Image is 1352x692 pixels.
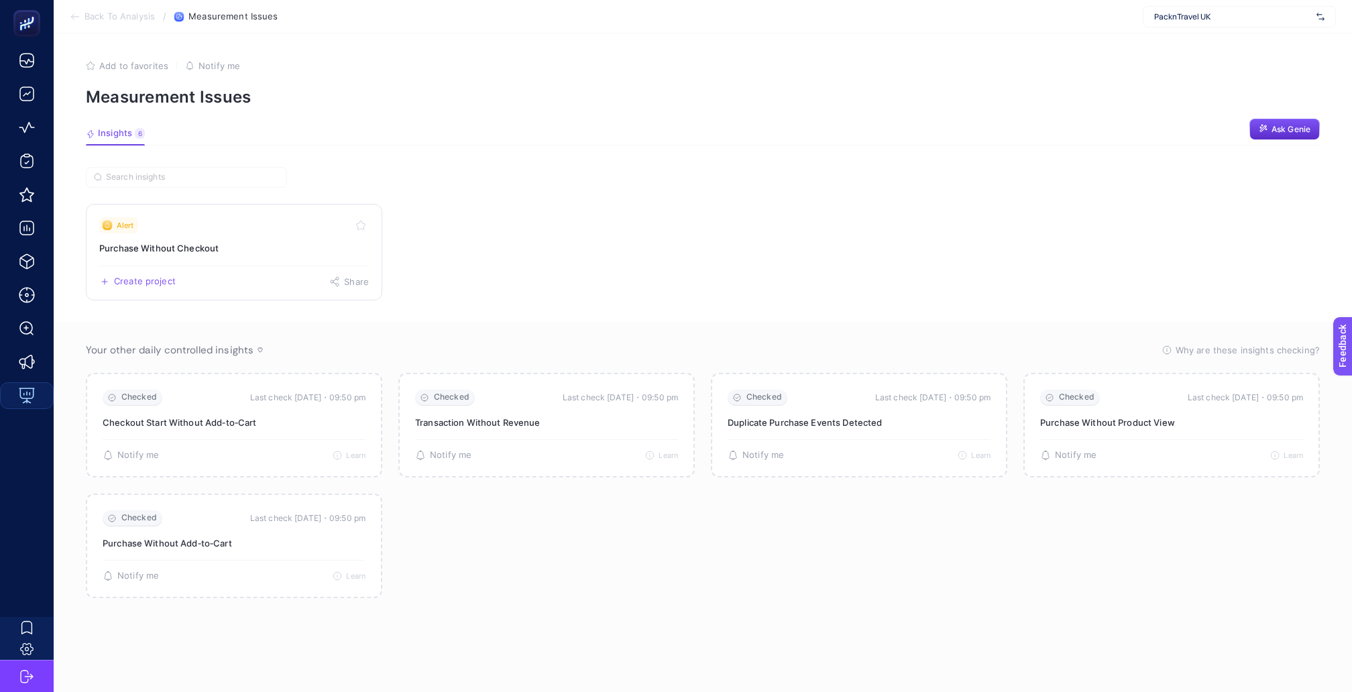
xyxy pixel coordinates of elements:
span: Checked [121,513,157,523]
button: Notify me [185,60,240,71]
button: Notify me [103,450,159,461]
span: Checked [746,392,782,402]
button: Share this insight [329,276,369,287]
button: Add to favorites [86,60,168,71]
time: Last check [DATE]・09:50 pm [563,391,678,404]
span: Notify me [742,450,784,461]
button: Create a new project based on this insight [99,276,176,287]
a: View insight titled [86,204,382,300]
section: Insight Packages [86,204,1320,300]
h3: Insight title [99,241,369,255]
section: Passive Insight Packages [86,373,1320,598]
span: Learn [659,451,678,460]
button: Learn [333,451,365,460]
span: Notify me [1055,450,1096,461]
span: Feedback [8,4,51,15]
span: Checked [434,392,469,402]
input: Search [106,172,279,182]
span: Ask Genie [1272,124,1310,135]
button: Toggle favorite [353,217,369,233]
p: Duplicate Purchase Events Detected [728,416,991,428]
span: Checked [1059,392,1094,402]
button: Notify me [1040,450,1096,461]
button: Notify me [728,450,784,461]
span: Insights [98,128,132,139]
span: Learn [971,451,991,460]
span: Share [344,276,369,287]
p: Checkout Start Without Add‑to‑Cart [103,416,365,428]
button: Learn [645,451,678,460]
img: svg%3e [1316,10,1325,23]
span: Add to favorites [99,60,168,71]
span: Why are these insights checking? [1176,343,1320,357]
span: PacknTravel UK [1154,11,1311,22]
p: Purchase Without Product View [1040,416,1303,428]
button: Notify me [415,450,471,461]
button: Notify me [103,571,159,581]
span: Your other daily controlled insights [86,343,253,357]
span: Notify me [199,60,240,71]
span: Checked [121,392,157,402]
button: Ask Genie [1249,119,1320,140]
span: Notify me [117,450,159,461]
span: Notify me [117,571,159,581]
span: Back To Analysis [84,11,155,22]
span: Learn [346,451,365,460]
p: Transaction Without Revenue [415,416,678,428]
div: 6 [135,128,145,139]
span: Create project [114,276,176,287]
span: / [163,11,166,21]
time: Last check [DATE]・09:50 pm [250,391,365,404]
span: Learn [1284,451,1303,460]
p: Purchase Without Add‑to‑Cart [103,537,365,549]
span: Alert [117,220,134,231]
button: Learn [958,451,991,460]
button: Learn [1270,451,1303,460]
time: Last check [DATE]・09:50 pm [875,391,991,404]
time: Last check [DATE]・09:50 pm [250,512,365,525]
button: Learn [333,571,365,581]
span: Learn [346,571,365,581]
p: Measurement Issues [86,87,1320,107]
time: Last check [DATE]・09:50 pm [1188,391,1303,404]
span: Measurement Issues [188,11,278,22]
span: Notify me [430,450,471,461]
